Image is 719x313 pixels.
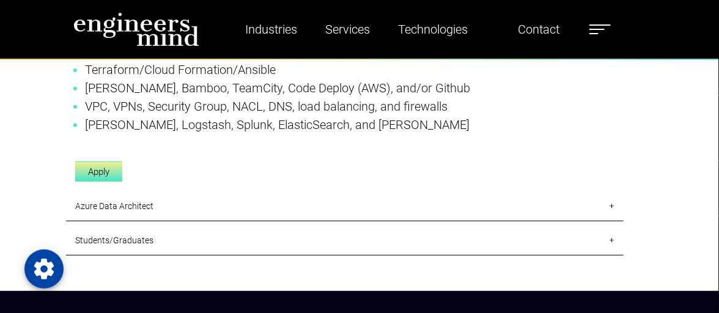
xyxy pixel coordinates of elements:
li: VPC, VPNs, Security Group, NACL, DNS, load balancing, and firewalls [85,97,605,116]
li: Terraform/Cloud Formation/Ansible [85,61,605,79]
a: Azure Data Architect [66,192,624,221]
a: Services [320,15,375,43]
a: Students/Graduates [66,226,624,256]
li: [PERSON_NAME], Bamboo, TeamCity, Code Deploy (AWS), and/or Github [85,79,605,97]
a: Technologies [393,15,473,43]
a: Industries [240,15,302,43]
a: Apply [75,161,122,183]
img: logo [73,12,199,46]
li: [PERSON_NAME], Logstash, Splunk, ElasticSearch, and [PERSON_NAME] [85,116,605,134]
a: Contact [514,15,565,43]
